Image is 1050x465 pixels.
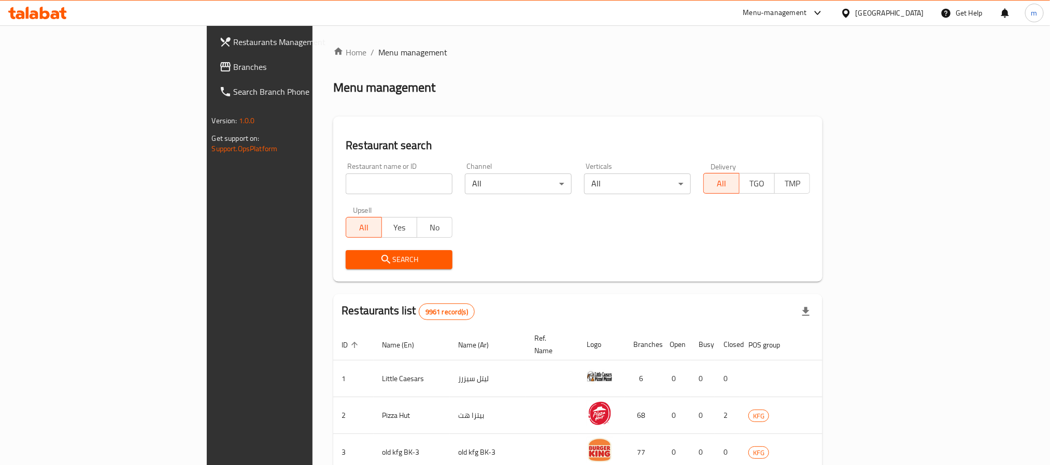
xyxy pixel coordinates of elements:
span: KFG [749,447,769,459]
h2: Menu management [333,79,435,96]
img: Little Caesars [587,364,613,389]
div: Menu-management [743,7,807,19]
td: 2 [715,397,740,434]
span: Name (En) [382,339,428,351]
td: Little Caesars [374,360,450,397]
span: Version: [212,114,237,127]
div: Export file [793,299,818,324]
button: All [346,217,381,238]
button: TGO [739,173,775,194]
button: Search [346,250,452,269]
span: Branches [234,61,374,73]
td: 0 [715,360,740,397]
span: ID [342,339,361,351]
nav: breadcrumb [333,46,822,59]
a: Restaurants Management [211,30,382,54]
span: POS group [748,339,793,351]
th: Logo [578,329,625,360]
div: All [465,173,572,194]
span: m [1031,7,1038,19]
span: Get support on: [212,132,260,145]
th: Branches [625,329,661,360]
td: Pizza Hut [374,397,450,434]
div: All [584,173,691,194]
td: 0 [661,360,690,397]
th: Open [661,329,690,360]
label: Upsell [353,207,372,214]
div: Total records count [419,303,475,320]
th: Closed [715,329,740,360]
button: No [417,217,452,238]
a: Branches [211,54,382,79]
td: بيتزا هت [450,397,526,434]
div: [GEOGRAPHIC_DATA] [856,7,924,19]
th: Busy [690,329,715,360]
h2: Restaurant search [346,138,810,153]
button: Yes [381,217,417,238]
span: No [421,220,448,235]
span: Restaurants Management [234,36,374,48]
span: TGO [744,176,771,191]
span: 1.0.0 [239,114,255,127]
span: All [708,176,735,191]
span: TMP [779,176,806,191]
span: Search [354,253,444,266]
a: Search Branch Phone [211,79,382,104]
td: 68 [625,397,661,434]
span: KFG [749,410,769,422]
span: Yes [386,220,413,235]
span: 9961 record(s) [419,307,474,317]
td: ليتل سيزرز [450,360,526,397]
button: TMP [774,173,810,194]
td: 0 [661,397,690,434]
img: old kfg BK-3 [587,437,613,463]
td: 0 [690,360,715,397]
span: Search Branch Phone [234,85,374,98]
span: Menu management [378,46,447,59]
button: All [703,173,739,194]
h2: Restaurants list [342,303,475,320]
img: Pizza Hut [587,400,613,426]
span: Ref. Name [534,332,566,357]
td: 6 [625,360,661,397]
span: All [350,220,377,235]
span: Name (Ar) [458,339,502,351]
a: Support.OpsPlatform [212,142,278,155]
input: Search for restaurant name or ID.. [346,173,452,194]
label: Delivery [711,163,736,170]
td: 0 [690,397,715,434]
